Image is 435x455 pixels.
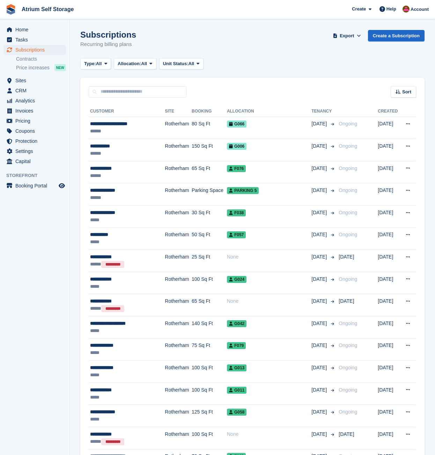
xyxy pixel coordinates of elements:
span: [DATE] [311,120,328,128]
button: Type: All [80,58,111,70]
span: Capital [15,156,57,166]
span: Ongoing [339,409,357,415]
span: G013 [227,364,246,371]
img: stora-icon-8386f47178a22dfd0bd8f6a31ec36ba5ce8667c1dd55bd0f319d3a0aa187defe.svg [6,4,16,15]
a: Contracts [16,56,66,62]
td: 65 Sq Ft [192,161,227,183]
span: Sites [15,76,57,85]
td: [DATE] [378,294,400,316]
td: Rotherham [165,338,192,361]
span: G058 [227,409,246,416]
td: 25 Sq Ft [192,250,227,272]
td: 100 Sq Ft [192,383,227,405]
span: Invoices [15,106,57,116]
td: Parking Space [192,183,227,206]
img: Mark Rhodes [403,6,410,13]
button: Allocation: All [114,58,156,70]
span: [DATE] [311,342,328,349]
span: [DATE] [311,142,328,150]
td: 125 Sq Ft [192,405,227,427]
span: Account [411,6,429,13]
a: Create a Subscription [368,30,425,41]
td: Rotherham [165,361,192,383]
span: Analytics [15,96,57,106]
button: Unit Status: All [159,58,204,70]
span: Ongoing [339,165,357,171]
a: Preview store [58,182,66,190]
a: menu [3,86,66,95]
th: Customer [89,106,165,117]
span: Booking Portal [15,181,57,191]
span: Ongoing [339,321,357,326]
span: G024 [227,276,246,283]
a: menu [3,25,66,34]
span: Home [15,25,57,34]
span: F038 [227,209,246,216]
button: Export [332,30,362,41]
span: G006 [227,143,246,150]
span: [DATE] [311,276,328,283]
span: Ongoing [339,210,357,215]
span: [DATE] [311,187,328,194]
td: Rotherham [165,294,192,316]
a: menu [3,156,66,166]
span: [DATE] [311,298,328,305]
span: [DATE] [311,231,328,238]
span: Ongoing [339,143,357,149]
td: [DATE] [378,361,400,383]
a: menu [3,126,66,136]
td: [DATE] [378,206,400,228]
span: [DATE] [311,209,328,216]
span: G011 [227,387,246,394]
span: Ongoing [339,121,357,126]
span: Settings [15,146,57,156]
td: [DATE] [378,183,400,206]
span: Ongoing [339,342,357,348]
span: [DATE] [311,165,328,172]
td: Rotherham [165,161,192,183]
a: menu [3,136,66,146]
th: Site [165,106,192,117]
td: 140 Sq Ft [192,316,227,339]
th: Created [378,106,400,117]
td: [DATE] [378,272,400,294]
div: None [227,298,311,305]
td: Rotherham [165,206,192,228]
span: G066 [227,121,246,128]
td: Rotherham [165,272,192,294]
a: menu [3,76,66,85]
span: F057 [227,231,246,238]
span: Coupons [15,126,57,136]
td: Rotherham [165,227,192,250]
td: 65 Sq Ft [192,294,227,316]
span: F076 [227,165,246,172]
td: [DATE] [378,161,400,183]
span: Sort [402,88,411,95]
td: Rotherham [165,316,192,339]
span: F079 [227,342,246,349]
span: Price increases [16,64,50,71]
td: 30 Sq Ft [192,206,227,228]
td: [DATE] [378,405,400,427]
td: 150 Sq Ft [192,139,227,161]
th: Booking [192,106,227,117]
span: Ongoing [339,232,357,237]
span: Unit Status: [163,60,189,67]
span: [DATE] [311,408,328,416]
span: All [141,60,147,67]
td: [DATE] [378,383,400,405]
span: Export [340,32,354,39]
span: Storefront [6,172,69,179]
span: [DATE] [311,320,328,327]
div: NEW [54,64,66,71]
span: G042 [227,320,246,327]
td: Rotherham [165,427,192,449]
a: menu [3,181,66,191]
span: Type: [84,60,96,67]
span: [DATE] [339,254,354,260]
span: Ongoing [339,387,357,393]
h1: Subscriptions [80,30,136,39]
td: 100 Sq Ft [192,361,227,383]
span: All [96,60,102,67]
a: menu [3,35,66,45]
